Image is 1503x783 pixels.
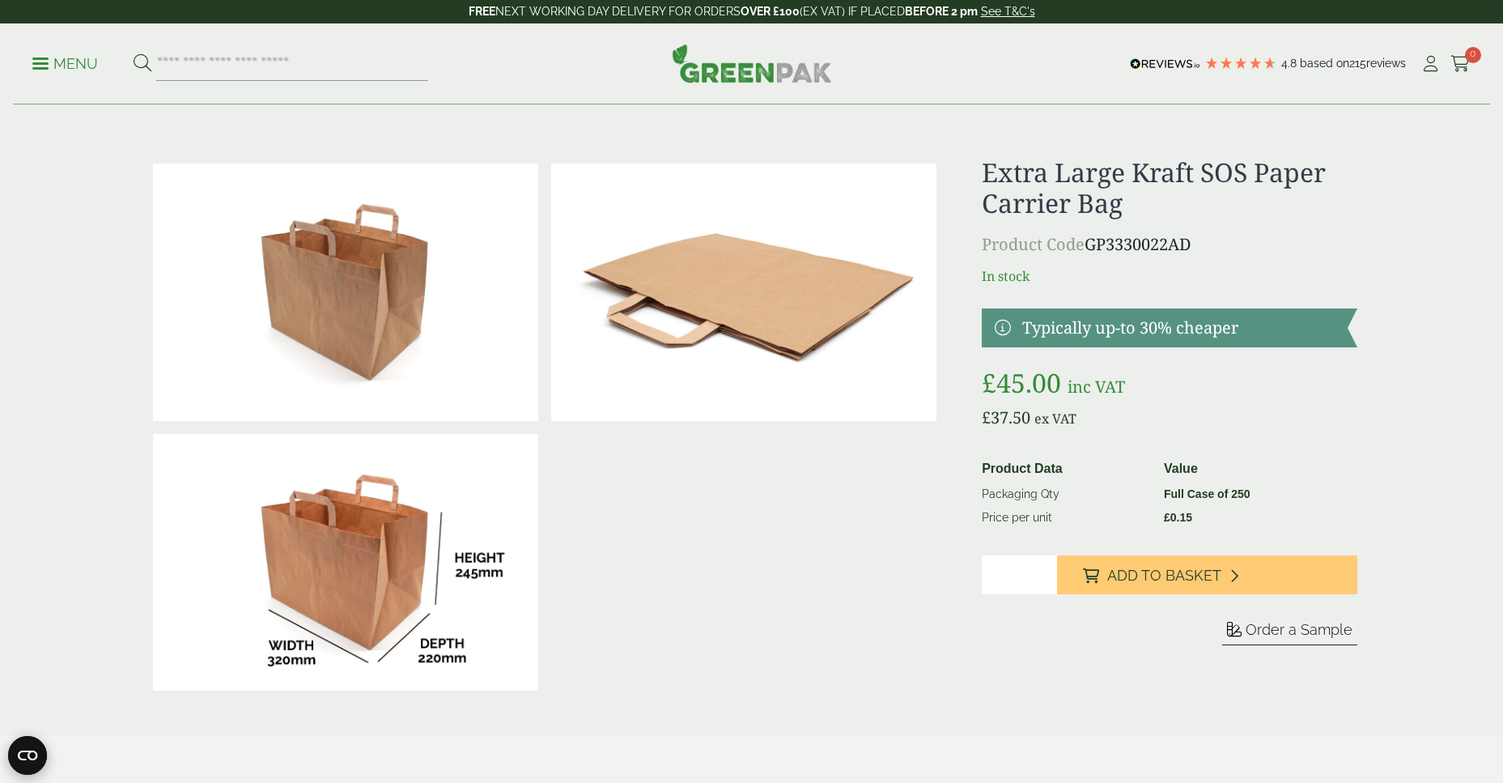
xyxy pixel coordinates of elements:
bdi: 0.15 [1164,511,1192,524]
a: See T&C's [981,5,1035,18]
strong: FREE [469,5,495,18]
span: ex VAT [1034,410,1076,428]
img: Extra Large Kraft Carrier 333022AD Flatpack [551,164,936,421]
th: Value [1157,456,1351,483]
th: Product Data [975,456,1157,483]
img: Extra Large Kraft Carrier 333022AD Open DIMS [153,434,538,692]
span: reviews [1366,57,1406,70]
button: Open CMP widget [8,736,47,775]
img: GreenPak Supplies [672,44,832,83]
span: Add to Basket [1107,567,1221,585]
span: £ [982,406,991,428]
span: 4.8 [1281,57,1300,70]
span: 215 [1349,57,1366,70]
span: Order a Sample [1246,621,1352,638]
bdi: 37.50 [982,406,1030,428]
p: GP3330022AD [982,232,1357,257]
i: My Account [1420,56,1441,72]
span: £ [982,365,996,400]
span: £ [1164,511,1170,524]
span: Based on [1300,57,1349,70]
a: Menu [32,54,98,70]
div: 4.79 Stars [1204,56,1277,70]
img: REVIEWS.io [1130,58,1200,70]
strong: Full Case of 250 [1164,487,1250,500]
span: Product Code [982,233,1085,255]
img: Extra Large Kraft Carrier 333022AD Open [153,164,538,421]
span: inc VAT [1068,376,1125,398]
bdi: 45.00 [982,365,1061,400]
strong: BEFORE 2 pm [905,5,978,18]
td: Packaging Qty [975,482,1157,506]
strong: OVER £100 [741,5,800,18]
button: Order a Sample [1222,620,1357,645]
button: Add to Basket [1057,555,1357,594]
p: In stock [982,266,1357,286]
h1: Extra Large Kraft SOS Paper Carrier Bag [982,157,1357,219]
td: Price per unit [975,506,1157,530]
i: Cart [1450,56,1471,72]
span: 0 [1465,47,1481,63]
p: Menu [32,54,98,74]
a: 0 [1450,52,1471,76]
